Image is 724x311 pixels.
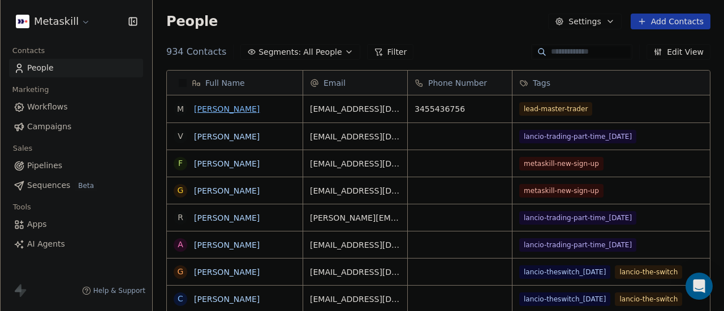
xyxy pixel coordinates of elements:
button: Filter [367,44,414,60]
a: Help & Support [82,286,145,295]
span: People [27,62,54,74]
span: Sales [8,140,37,157]
span: 3455436756 [415,103,505,115]
div: Full Name [167,71,303,95]
a: Campaigns [9,117,143,136]
div: V [178,130,183,142]
a: [PERSON_NAME] [194,268,260,277]
span: lead-master-trader [519,102,592,116]
div: R [178,212,183,224]
a: Apps [9,215,143,234]
span: Tools [8,199,36,216]
a: People [9,59,143,77]
div: Phone Number [408,71,512,95]
span: All People [303,46,342,58]
span: [EMAIL_ADDRESS][DOMAIN_NAME] [310,131,400,142]
button: Metaskill [14,12,93,31]
a: SequencesBeta [9,176,143,195]
div: C [178,293,183,305]
div: G [178,185,184,196]
span: lancio-trading-part-time_[DATE] [519,238,636,252]
span: People [166,13,218,30]
span: Segments: [258,46,301,58]
span: Workflows [27,101,68,113]
span: Apps [27,218,47,230]
div: G [178,266,184,278]
img: AVATAR%20METASKILL%20-%20Colori%20Positivo.png [16,15,29,28]
span: [EMAIL_ADDRESS][DOMAIN_NAME] [310,266,400,278]
button: Edit View [647,44,710,60]
span: Beta [75,180,97,191]
span: Marketing [7,81,54,98]
span: [EMAIL_ADDRESS][DOMAIN_NAME] [310,294,400,305]
a: [PERSON_NAME] [194,104,260,113]
span: Phone Number [428,77,487,89]
span: Contacts [7,42,50,59]
div: F [178,157,183,169]
span: lancio-trading-part-time_[DATE] [519,211,636,225]
a: AI Agents [9,235,143,253]
span: Metaskill [34,14,79,29]
span: Full Name [205,77,245,89]
span: lancio-the-switch [615,265,682,279]
span: [EMAIL_ADDRESS][DOMAIN_NAME] [310,185,400,196]
a: [PERSON_NAME] [194,295,260,304]
a: [PERSON_NAME] [194,159,260,168]
span: Tags [533,77,550,89]
span: [EMAIL_ADDRESS][DOMAIN_NAME] [310,103,400,115]
span: [PERSON_NAME][EMAIL_ADDRESS][DOMAIN_NAME] [310,212,400,224]
span: Sequences [27,179,70,191]
span: Pipelines [27,160,62,172]
span: lancio-trading-part-time_[DATE] [519,130,636,143]
span: metaskill-new-sign-up [519,184,604,198]
button: Add Contacts [631,14,710,29]
span: Help & Support [93,286,145,295]
div: M [177,103,184,115]
div: Email [303,71,407,95]
span: [EMAIL_ADDRESS][DOMAIN_NAME] [310,158,400,169]
a: [PERSON_NAME] [194,213,260,222]
a: Workflows [9,98,143,116]
div: Open Intercom Messenger [686,273,713,300]
span: 934 Contacts [166,45,226,59]
a: [PERSON_NAME] [194,132,260,141]
span: lancio-the-switch [615,292,682,306]
button: Settings [548,14,621,29]
span: lancio-theswitch_[DATE] [519,292,610,306]
a: [PERSON_NAME] [194,186,260,195]
span: [EMAIL_ADDRESS][DOMAIN_NAME] [310,239,400,251]
span: AI Agents [27,238,65,250]
a: Pipelines [9,156,143,175]
span: metaskill-new-sign-up [519,157,604,170]
div: A [178,239,183,251]
span: Campaigns [27,121,71,133]
span: Email [324,77,346,89]
span: lancio-theswitch_[DATE] [519,265,610,279]
a: [PERSON_NAME] [194,240,260,249]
